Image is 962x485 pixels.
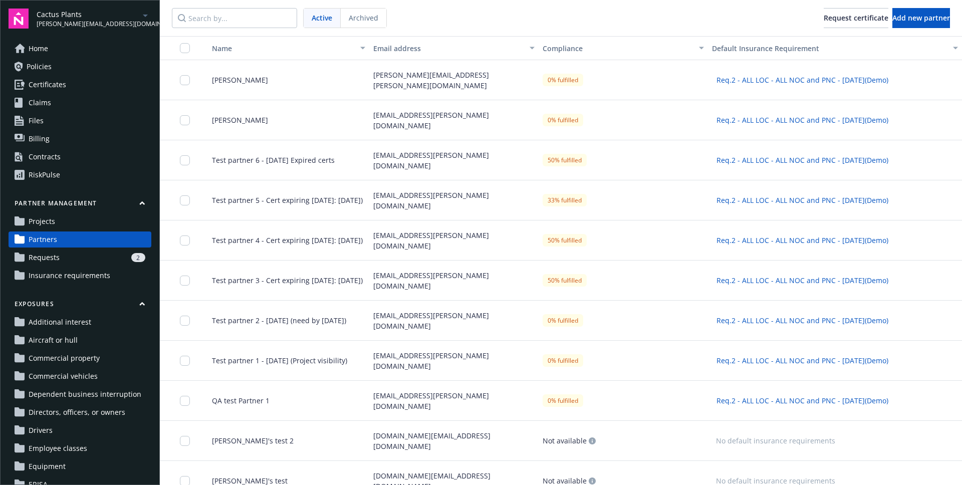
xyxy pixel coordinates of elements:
span: Aircraft or hull [29,332,78,348]
span: Directors, officers, or owners [29,404,125,420]
div: Compliance [543,43,693,54]
span: Req.2 - ALL LOC - ALL NOC and PNC - [DATE](Demo) [716,355,888,366]
a: Billing [9,131,151,147]
input: Toggle Row Selected [180,115,190,125]
a: Drivers [9,422,151,438]
div: Request certificate [824,9,888,28]
div: Toggle SortBy [204,43,354,54]
a: Files [9,113,151,129]
button: Req.2 - ALL LOC - ALL NOC and PNC - [DATE](Demo) [712,192,893,208]
div: 50% fulfilled [543,234,587,247]
div: [EMAIL_ADDRESS][PERSON_NAME][DOMAIN_NAME] [369,341,539,381]
a: Equipment [9,458,151,474]
span: Policies [27,59,52,75]
span: [PERSON_NAME]'s test 2 [204,435,294,446]
div: 0% fulfilled [543,354,583,367]
img: navigator-logo.svg [9,9,29,29]
button: Req.2 - ALL LOC - ALL NOC and PNC - [DATE](Demo) [712,313,893,328]
a: Commercial vehicles [9,368,151,384]
input: Toggle Row Selected [180,316,190,326]
span: Certificates [29,77,66,93]
button: Partner management [9,199,151,211]
span: Equipment [29,458,66,474]
button: Req.2 - ALL LOC - ALL NOC and PNC - [DATE](Demo) [712,393,893,408]
button: Req.2 - ALL LOC - ALL NOC and PNC - [DATE](Demo) [712,112,893,128]
button: Req.2 - ALL LOC - ALL NOC and PNC - [DATE](Demo) [712,273,893,288]
button: Default Insurance Requirement [708,36,962,60]
span: Req.2 - ALL LOC - ALL NOC and PNC - [DATE](Demo) [716,315,888,326]
button: Request certificate [824,8,888,28]
a: Directors, officers, or owners [9,404,151,420]
span: Req.2 - ALL LOC - ALL NOC and PNC - [DATE](Demo) [716,115,888,125]
a: Insurance requirements [9,268,151,284]
input: Toggle Row Selected [180,195,190,205]
div: Default Insurance Requirement [712,43,947,54]
span: Home [29,41,48,57]
div: [DOMAIN_NAME][EMAIL_ADDRESS][DOMAIN_NAME] [369,421,539,461]
span: Test partner 2 - [DATE] (need by [DATE]) [204,315,346,326]
div: 33% fulfilled [543,194,587,206]
span: Test partner 5 - Cert expiring [DATE]: [DATE]) [204,195,363,205]
span: Claims [29,95,51,111]
div: 0% fulfilled [543,394,583,407]
a: Requests2 [9,250,151,266]
div: 0% fulfilled [543,114,583,126]
a: Dependent business interruption [9,386,151,402]
span: Dependent business interruption [29,386,141,402]
div: 0% fulfilled [543,74,583,86]
div: [EMAIL_ADDRESS][PERSON_NAME][DOMAIN_NAME] [369,301,539,341]
div: RiskPulse [29,167,60,183]
div: [EMAIL_ADDRESS][PERSON_NAME][DOMAIN_NAME] [369,100,539,140]
input: Toggle Row Selected [180,436,190,446]
div: [EMAIL_ADDRESS][PERSON_NAME][DOMAIN_NAME] [369,220,539,261]
a: arrowDropDown [139,9,151,21]
input: Toggle Row Selected [180,356,190,366]
div: [EMAIL_ADDRESS][PERSON_NAME][DOMAIN_NAME] [369,381,539,421]
a: Additional interest [9,314,151,330]
div: [PERSON_NAME][EMAIL_ADDRESS][PERSON_NAME][DOMAIN_NAME] [369,60,539,100]
span: Drivers [29,422,53,438]
div: Not available [543,437,596,444]
span: Billing [29,131,50,147]
div: 50% fulfilled [543,274,587,287]
span: Partners [29,231,57,248]
div: 2 [131,253,145,262]
span: Req.2 - ALL LOC - ALL NOC and PNC - [DATE](Demo) [716,75,888,85]
div: Name [204,43,354,54]
span: Test partner 6 - [DATE] Expired certs [204,155,335,165]
button: Exposures [9,300,151,312]
input: Search by... [172,8,297,28]
button: Req.2 - ALL LOC - ALL NOC and PNC - [DATE](Demo) [712,72,893,88]
div: Contracts [29,149,61,165]
div: [EMAIL_ADDRESS][PERSON_NAME][DOMAIN_NAME] [369,140,539,180]
a: Certificates [9,77,151,93]
span: Employee classes [29,440,87,456]
span: Files [29,113,44,129]
span: Commercial vehicles [29,368,98,384]
div: 0% fulfilled [543,314,583,327]
button: Add new partner [892,8,950,28]
span: Req.2 - ALL LOC - ALL NOC and PNC - [DATE](Demo) [716,155,888,165]
span: Add new partner [892,13,950,23]
span: [PERSON_NAME] [204,115,268,125]
span: No default insurance requirements [712,435,835,446]
span: [PERSON_NAME][EMAIL_ADDRESS][DOMAIN_NAME] [37,20,139,29]
span: Test partner 1 - [DATE] (Project visibility) [204,355,347,366]
button: Req.2 - ALL LOC - ALL NOC and PNC - [DATE](Demo) [712,232,893,248]
span: Cactus Plants [37,9,139,20]
button: Email address [369,36,539,60]
a: Policies [9,59,151,75]
a: Claims [9,95,151,111]
a: Contracts [9,149,151,165]
a: Home [9,41,151,57]
input: Select all [180,43,190,53]
a: Aircraft or hull [9,332,151,348]
span: Requests [29,250,60,266]
div: Email address [373,43,524,54]
div: [EMAIL_ADDRESS][PERSON_NAME][DOMAIN_NAME] [369,180,539,220]
input: Toggle Row Selected [180,75,190,85]
input: Toggle Row Selected [180,155,190,165]
span: Active [312,13,332,23]
span: Req.2 - ALL LOC - ALL NOC and PNC - [DATE](Demo) [716,275,888,286]
span: Projects [29,213,55,229]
